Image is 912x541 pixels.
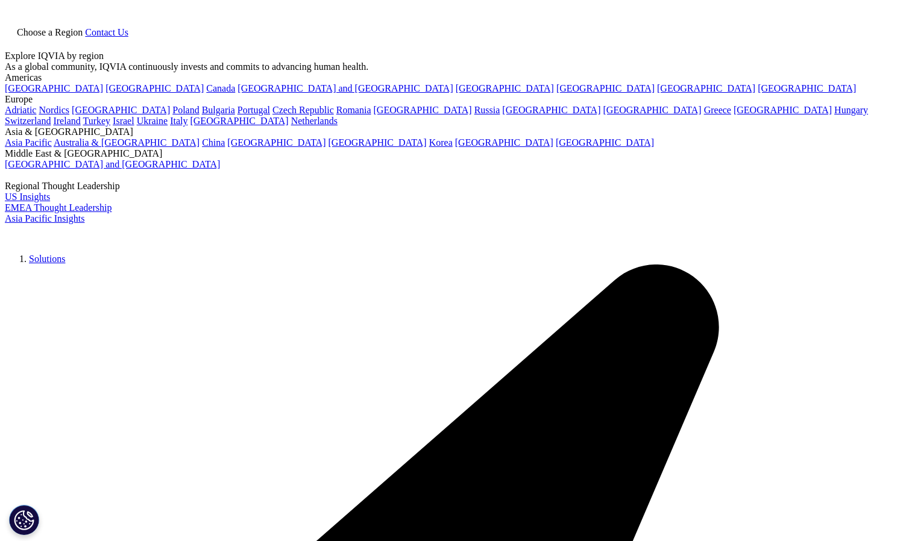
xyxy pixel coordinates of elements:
a: EMEA Thought Leadership [5,202,112,213]
a: Korea [429,137,453,148]
a: Contact Us [85,27,128,37]
a: Asia Pacific Insights [5,213,84,224]
a: Portugal [237,105,270,115]
a: Russia [474,105,500,115]
a: Greece [704,105,731,115]
a: [GEOGRAPHIC_DATA] [374,105,472,115]
a: [GEOGRAPHIC_DATA] [603,105,702,115]
a: Poland [172,105,199,115]
a: [GEOGRAPHIC_DATA] [329,137,427,148]
a: [GEOGRAPHIC_DATA] [227,137,325,148]
a: [GEOGRAPHIC_DATA] [502,105,600,115]
a: [GEOGRAPHIC_DATA] [758,83,856,93]
a: [GEOGRAPHIC_DATA] and [GEOGRAPHIC_DATA] [237,83,453,93]
a: [GEOGRAPHIC_DATA] [456,83,554,93]
a: [GEOGRAPHIC_DATA] [5,83,103,93]
a: [GEOGRAPHIC_DATA] [556,137,654,148]
a: Solutions [29,254,65,264]
div: Americas [5,72,907,83]
a: Bulgaria [202,105,235,115]
a: Canada [206,83,235,93]
div: Europe [5,94,907,105]
a: Italy [170,116,187,126]
button: Cookie 設定 [9,505,39,535]
a: Australia & [GEOGRAPHIC_DATA] [54,137,200,148]
a: Adriatic [5,105,36,115]
a: Asia Pacific [5,137,52,148]
a: [GEOGRAPHIC_DATA] [190,116,288,126]
div: Regional Thought Leadership [5,181,907,192]
div: Explore IQVIA by region [5,51,907,61]
a: Ukraine [137,116,168,126]
a: [GEOGRAPHIC_DATA] [734,105,832,115]
a: Czech Republic [272,105,334,115]
a: China [202,137,225,148]
a: [GEOGRAPHIC_DATA] [657,83,755,93]
a: Hungary [834,105,868,115]
a: Romania [336,105,371,115]
a: Ireland [53,116,80,126]
a: [GEOGRAPHIC_DATA] [455,137,553,148]
span: Choose a Region [17,27,83,37]
a: [GEOGRAPHIC_DATA] [105,83,204,93]
a: [GEOGRAPHIC_DATA] and [GEOGRAPHIC_DATA] [5,159,220,169]
a: [GEOGRAPHIC_DATA] [72,105,170,115]
a: [GEOGRAPHIC_DATA] [556,83,655,93]
div: Middle East & [GEOGRAPHIC_DATA] [5,148,907,159]
a: US Insights [5,192,50,202]
a: Turkey [83,116,110,126]
div: As a global community, IQVIA continuously invests and commits to advancing human health. [5,61,907,72]
a: Netherlands [291,116,338,126]
a: Israel [113,116,134,126]
a: Switzerland [5,116,51,126]
div: Asia & [GEOGRAPHIC_DATA] [5,127,907,137]
a: Nordics [39,105,69,115]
